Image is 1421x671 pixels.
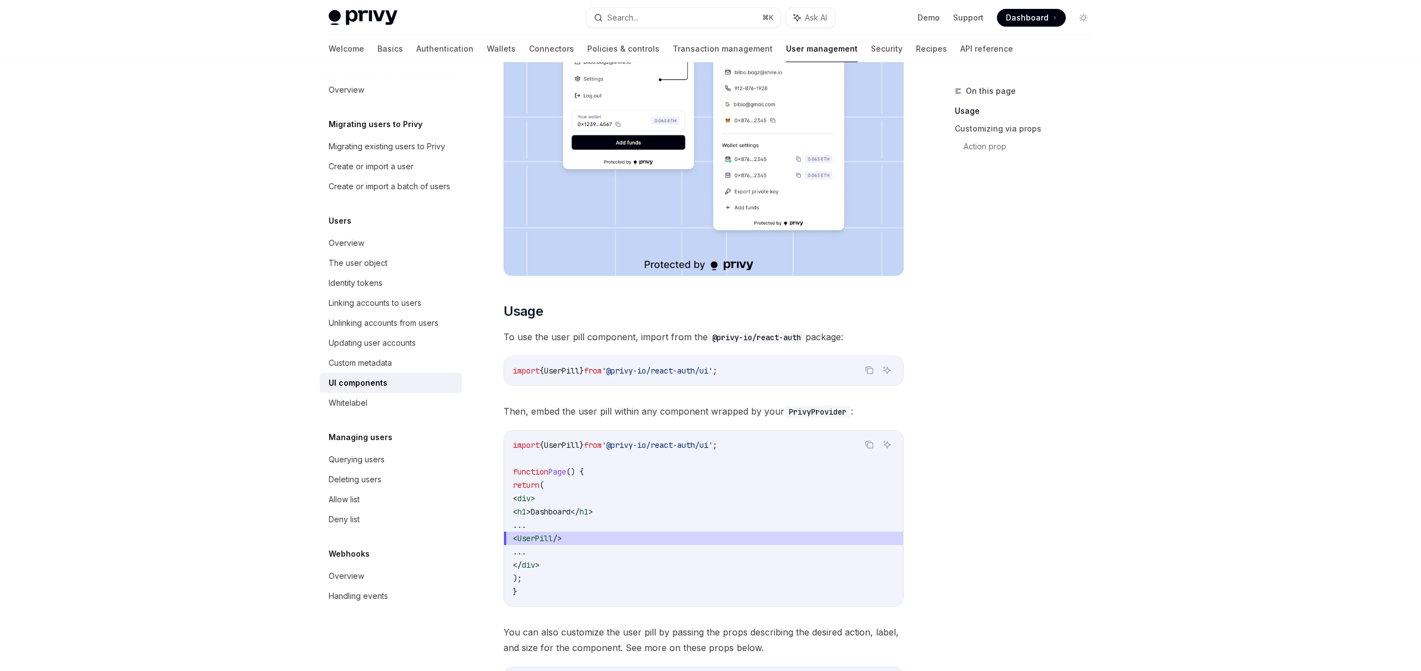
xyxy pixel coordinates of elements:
[320,313,462,333] a: Unlinking accounts from users
[713,440,717,450] span: ;
[329,513,360,526] div: Deny list
[531,507,571,517] span: Dashboard
[544,366,580,376] span: UserPill
[602,366,713,376] span: '@privy-io/react-auth/ui'
[571,507,580,517] span: </
[320,253,462,273] a: The user object
[586,8,780,28] button: Search...⌘K
[553,533,562,543] span: />
[526,507,531,517] span: >
[880,363,894,377] button: Ask AI
[580,440,584,450] span: }
[320,80,462,100] a: Overview
[784,406,851,418] code: PrivyProvider
[517,533,553,543] span: UserPill
[566,467,584,477] span: () {
[329,356,392,370] div: Custom metadata
[862,437,876,452] button: Copy the contents from the code block
[588,507,593,517] span: >
[531,493,535,503] span: >
[320,490,462,509] a: Allow list
[329,547,370,561] h5: Webhooks
[607,11,638,24] div: Search...
[602,440,713,450] span: '@privy-io/react-auth/ui'
[487,36,516,62] a: Wallets
[503,624,904,655] span: You can also customize the user pill by passing the props describing the desired action, label, a...
[320,509,462,529] a: Deny list
[580,507,588,517] span: h1
[320,353,462,373] a: Custom metadata
[377,36,403,62] a: Basics
[329,569,364,583] div: Overview
[1006,12,1049,23] span: Dashboard
[584,366,602,376] span: from
[320,157,462,176] a: Create or import a user
[329,83,364,97] div: Overview
[544,440,580,450] span: UserPill
[320,333,462,353] a: Updating user accounts
[513,573,522,583] span: );
[918,12,940,23] a: Demo
[513,547,526,557] span: ...
[786,8,835,28] button: Ask AI
[329,36,364,62] a: Welcome
[762,13,774,22] span: ⌘ K
[513,493,517,503] span: <
[540,480,544,490] span: (
[329,236,364,250] div: Overview
[522,560,535,570] span: div
[708,331,805,344] code: @privy-io/react-auth
[513,587,517,597] span: }
[540,440,544,450] span: {
[503,403,904,419] span: Then, embed the user pill within any component wrapped by your :
[513,467,548,477] span: function
[1075,9,1092,27] button: Toggle dark mode
[329,431,392,444] h5: Managing users
[529,36,574,62] a: Connectors
[329,473,381,486] div: Deleting users
[329,376,387,390] div: UI components
[584,440,602,450] span: from
[329,493,360,506] div: Allow list
[320,586,462,606] a: Handling events
[320,233,462,253] a: Overview
[713,366,717,376] span: ;
[329,118,422,131] h5: Migrating users to Privy
[320,176,462,196] a: Create or import a batch of users
[329,180,450,193] div: Create or import a batch of users
[513,440,540,450] span: import
[513,520,526,530] span: ...
[329,214,351,228] h5: Users
[329,10,397,26] img: light logo
[548,467,566,477] span: Page
[513,560,522,570] span: </
[786,36,858,62] a: User management
[513,366,540,376] span: import
[517,493,531,503] span: div
[329,589,388,603] div: Handling events
[880,437,894,452] button: Ask AI
[503,329,904,345] span: To use the user pill component, import from the package:
[580,366,584,376] span: }
[964,138,1101,155] a: Action prop
[503,302,543,320] span: Usage
[517,507,526,517] span: h1
[862,363,876,377] button: Copy the contents from the code block
[535,560,540,570] span: >
[997,9,1066,27] a: Dashboard
[513,507,517,517] span: <
[329,256,387,270] div: The user object
[329,276,382,290] div: Identity tokens
[513,480,540,490] span: return
[320,450,462,470] a: Querying users
[540,366,544,376] span: {
[329,453,385,466] div: Querying users
[329,396,367,410] div: Whitelabel
[320,293,462,313] a: Linking accounts to users
[416,36,473,62] a: Authentication
[320,566,462,586] a: Overview
[966,84,1016,98] span: On this page
[320,373,462,393] a: UI components
[329,160,414,173] div: Create or import a user
[329,336,416,350] div: Updating user accounts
